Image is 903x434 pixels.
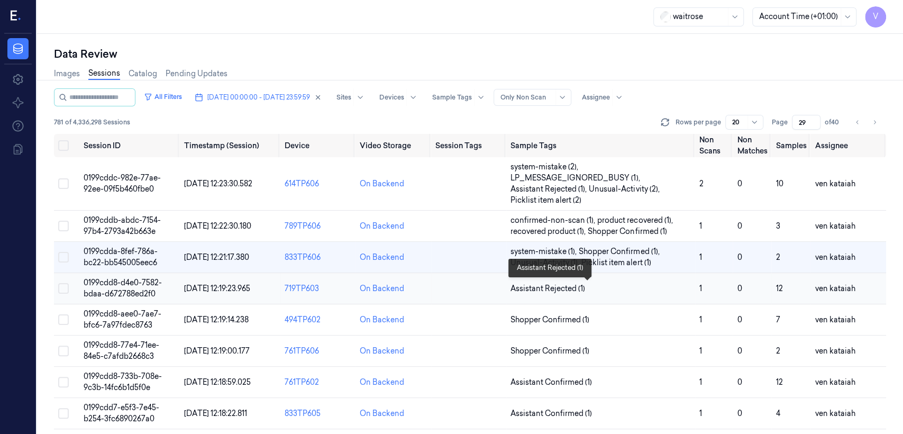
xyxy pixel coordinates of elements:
span: [DATE] 12:18:59.025 [184,377,251,387]
span: 1 [699,315,702,324]
span: 1 [699,409,702,418]
span: [DATE] 12:22:30.180 [184,221,251,231]
div: On Backend [360,283,404,294]
span: ven kataiah [815,409,855,418]
span: 0 [737,284,742,293]
span: 0199cddb-abdc-7154-97b4-2793a42b663e [84,215,161,236]
span: Shopper Confirmed (1) [510,346,589,357]
span: LP_MESSAGE_IGNORED_BUSY (1) , [510,173,642,184]
button: All Filters [140,88,186,105]
span: Unusual-Activity (1) , [510,257,581,268]
div: On Backend [360,178,404,189]
span: 1 [699,221,702,231]
span: confirmed-non-scan (1) , [510,215,597,226]
span: of 40 [825,117,842,127]
span: 2 [776,346,780,356]
div: On Backend [360,221,404,232]
span: Assistant Confirmed (1) [510,408,592,419]
span: Picklist item alert (1) [581,257,651,268]
a: Catalog [129,68,157,79]
button: Select row [58,252,69,263]
button: Select row [58,408,69,419]
span: 1 [699,284,702,293]
span: V [865,6,886,28]
span: 4 [776,409,780,418]
span: Unusual-Activity (2) , [589,184,661,195]
div: On Backend [360,408,404,419]
span: 0199cdd8-733b-708e-9c3b-14fc6b1d5f0e [84,372,162,392]
div: Data Review [54,47,886,61]
button: Select row [58,346,69,356]
span: 0199cdda-8fef-786a-bc22-bb545005eec6 [84,247,158,267]
span: system-mistake (2) , [510,161,580,173]
button: Select row [58,377,69,387]
span: [DATE] 12:18:22.811 [184,409,247,418]
button: Go to previous page [850,115,865,130]
span: 1 [699,252,702,262]
div: On Backend [360,252,404,263]
span: 10 [776,179,783,188]
span: ven kataiah [815,377,855,387]
span: 7 [776,315,780,324]
span: 0199cdd8-d4e0-7582-bdaa-d672788ed2f0 [84,278,162,299]
button: Select row [58,314,69,325]
span: Shopper Confirmed (1) [588,226,667,237]
span: 0 [737,377,742,387]
button: Go to next page [867,115,882,130]
span: ven kataiah [815,346,855,356]
span: Shopper Confirmed (1) , [579,246,661,257]
div: On Backend [360,346,404,357]
span: product recovered (1) , [597,215,674,226]
span: 0 [737,315,742,324]
span: Assistant Rejected (1) [510,283,585,294]
th: Assignee [810,134,886,157]
div: 761TP602 [285,377,352,388]
div: 614TP606 [285,178,352,189]
div: 833TP605 [285,408,352,419]
span: 0 [737,179,742,188]
th: Timestamp (Session) [180,134,280,157]
span: 1 [699,346,702,356]
span: 0199cdd7-e5f3-7e45-b254-3fc6890267a0 [84,403,159,423]
nav: pagination [850,115,882,130]
span: ven kataiah [815,315,855,324]
th: Session Tags [431,134,506,157]
span: 12 [776,284,782,293]
a: Images [54,68,80,79]
div: 719TP603 [285,283,352,294]
span: [DATE] 00:00:00 - [DATE] 23:59:59 [207,93,310,102]
div: 761TP606 [285,346,352,357]
th: Device [280,134,356,157]
span: 1 [699,377,702,387]
span: Shopper Confirmed (1) [510,314,589,325]
span: 3 [776,221,780,231]
span: 0199cdd8-aee0-7ae7-bfc6-7a97fdec8763 [84,309,161,330]
th: Sample Tags [506,134,695,157]
div: 494TP602 [285,314,352,325]
span: [DATE] 12:23:30.582 [184,179,252,188]
span: 2 [699,179,704,188]
span: Picklist item alert (2) [510,195,581,206]
th: Samples [771,134,810,157]
span: Page [772,117,788,127]
div: On Backend [360,377,404,388]
span: 0 [737,221,742,231]
button: Select row [58,221,69,231]
span: Assistant Rejected (1) , [510,184,589,195]
span: ven kataiah [815,252,855,262]
span: Assistant Confirmed (1) [510,377,592,388]
span: 12 [776,377,782,387]
button: Select row [58,178,69,189]
span: 0199cdd8-77e4-71ee-84e5-c7afdb2668c3 [84,340,159,361]
th: Non Scans [695,134,733,157]
span: ven kataiah [815,284,855,293]
span: 0 [737,252,742,262]
th: Video Storage [355,134,431,157]
div: 789TP606 [285,221,352,232]
span: 0 [737,409,742,418]
span: [DATE] 12:19:14.238 [184,315,249,324]
span: recovered product (1) , [510,226,588,237]
span: 0 [737,346,742,356]
button: Select all [58,140,69,151]
span: ven kataiah [815,179,855,188]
